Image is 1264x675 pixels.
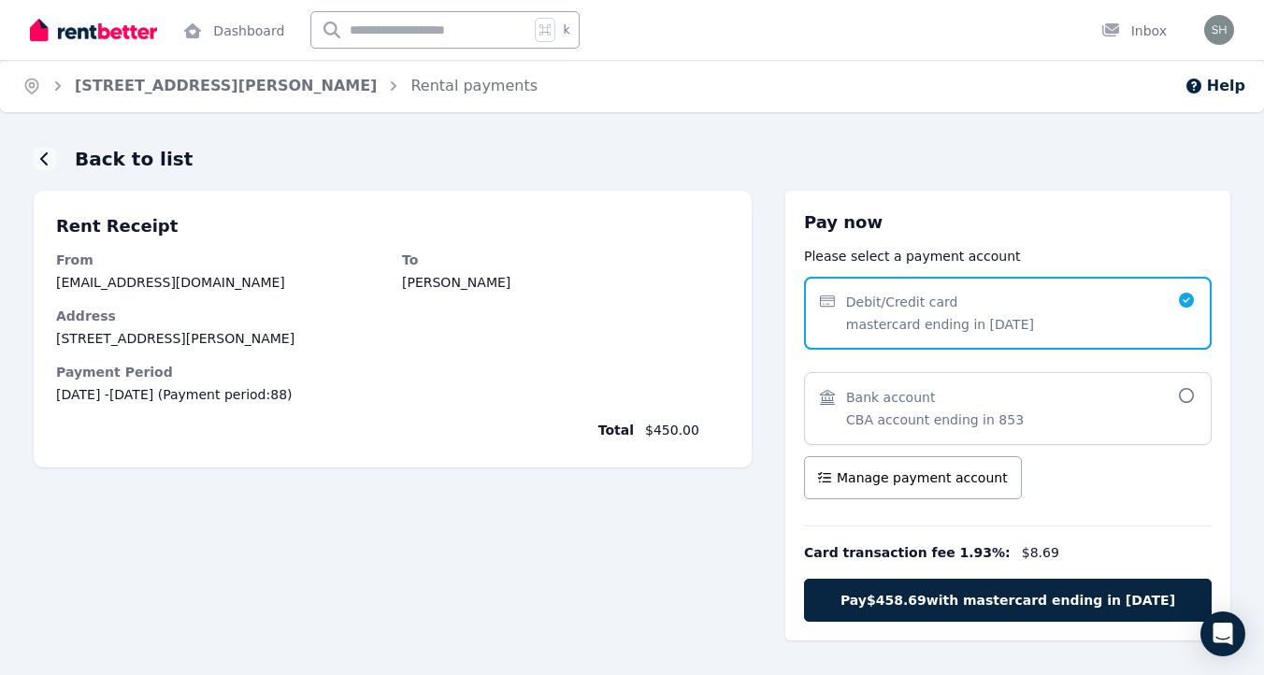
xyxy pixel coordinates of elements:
[846,388,935,407] span: Bank account
[846,410,1024,429] span: CBA account ending in 853
[804,579,1212,622] button: Pay$458.69with mastercard ending in [DATE]
[30,16,157,44] img: RentBetter
[840,591,1175,610] span: Pay $458.69 with mastercard ending in [DATE]
[56,363,729,381] dt: Payment Period
[804,247,1212,266] p: Please select a payment account
[1101,22,1167,40] div: Inbox
[837,468,1008,487] span: Manage payment account
[56,213,729,239] p: Rent Receipt
[56,421,634,439] span: Total
[56,251,383,269] dt: From
[56,307,729,325] dt: Address
[56,385,729,404] span: [DATE] - [DATE] (Payment period: 88 )
[1185,75,1245,97] button: Help
[563,22,569,37] span: k
[75,77,377,94] a: [STREET_ADDRESS][PERSON_NAME]
[1204,15,1234,45] img: Shamiel Naidoo
[804,456,1022,499] button: Manage payment account
[410,77,538,94] a: Rental payments
[56,329,729,348] dd: [STREET_ADDRESS][PERSON_NAME]
[402,273,729,292] dd: [PERSON_NAME]
[804,209,1212,236] h3: Pay now
[846,293,958,311] span: Debit/Credit card
[804,543,1011,562] span: Card transaction fee 1.93% :
[402,251,729,269] dt: To
[846,315,1034,334] span: mastercard ending in [DATE]
[1200,611,1245,656] div: Open Intercom Messenger
[1022,543,1059,562] span: $8.69
[56,273,383,292] dd: [EMAIL_ADDRESS][DOMAIN_NAME]
[645,421,729,439] span: $450.00
[75,146,193,172] h1: Back to list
